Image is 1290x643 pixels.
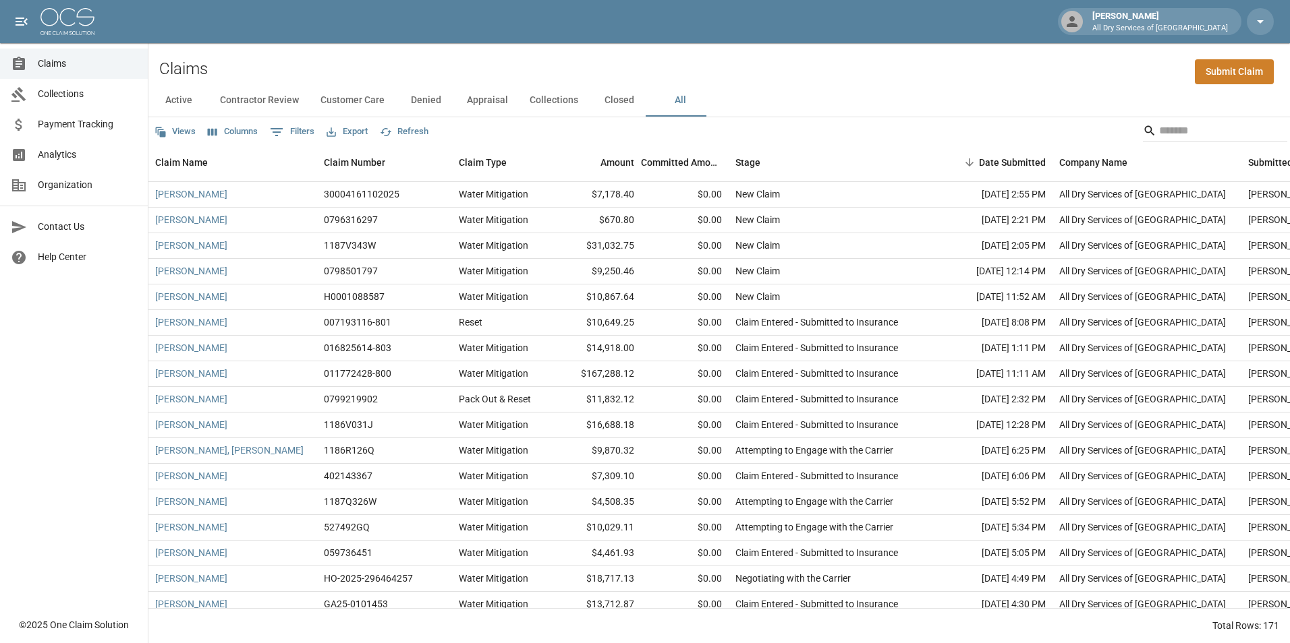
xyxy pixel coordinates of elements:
[155,443,304,457] a: [PERSON_NAME], [PERSON_NAME]
[641,259,729,284] div: $0.00
[459,367,528,380] div: Water Mitigation
[459,572,528,585] div: Water Mitigation
[459,443,528,457] div: Water Mitigation
[155,290,227,303] a: [PERSON_NAME]
[459,213,528,226] div: Water Mitigation
[395,84,456,117] button: Denied
[553,144,641,181] div: Amount
[155,469,227,483] a: [PERSON_NAME]
[641,464,729,489] div: $0.00
[38,250,137,264] span: Help Center
[979,144,1046,181] div: Date Submitted
[641,566,729,592] div: $0.00
[155,546,227,559] a: [PERSON_NAME]
[324,546,372,559] div: 059736451
[155,418,227,431] a: [PERSON_NAME]
[735,315,898,329] div: Claim Entered - Submitted to Insurance
[641,284,729,310] div: $0.00
[553,259,641,284] div: $9,250.46
[452,144,553,181] div: Claim Type
[38,178,137,192] span: Organization
[1087,9,1233,34] div: [PERSON_NAME]
[931,438,1053,464] div: [DATE] 6:25 PM
[1059,495,1226,508] div: All Dry Services of Atlanta
[459,520,528,534] div: Water Mitigation
[641,233,729,259] div: $0.00
[931,387,1053,412] div: [DATE] 2:32 PM
[19,618,129,632] div: © 2025 One Claim Solution
[324,187,399,201] div: 30004161102025
[553,464,641,489] div: $7,309.10
[931,515,1053,541] div: [DATE] 5:34 PM
[735,239,780,252] div: New Claim
[735,469,898,483] div: Claim Entered - Submitted to Insurance
[324,572,413,585] div: HO-2025-296464257
[960,153,979,172] button: Sort
[641,361,729,387] div: $0.00
[1059,239,1226,252] div: All Dry Services of Atlanta
[155,495,227,508] a: [PERSON_NAME]
[324,290,385,303] div: H0001088587
[641,592,729,617] div: $0.00
[553,387,641,412] div: $11,832.12
[1059,572,1226,585] div: All Dry Services of Atlanta
[459,392,531,406] div: Pack Out & Reset
[931,464,1053,489] div: [DATE] 6:06 PM
[735,367,898,380] div: Claim Entered - Submitted to Insurance
[324,469,372,483] div: 402143367
[931,541,1053,566] div: [DATE] 5:05 PM
[38,220,137,234] span: Contact Us
[735,264,780,278] div: New Claim
[1059,546,1226,559] div: All Dry Services of Atlanta
[650,84,710,117] button: All
[324,341,391,355] div: 016825614-803
[1059,144,1127,181] div: Company Name
[931,259,1053,284] div: [DATE] 12:14 PM
[40,8,94,35] img: ocs-logo-white-transparent.png
[641,336,729,361] div: $0.00
[155,367,227,380] a: [PERSON_NAME]
[641,541,729,566] div: $0.00
[459,597,528,611] div: Water Mitigation
[931,336,1053,361] div: [DATE] 1:11 PM
[148,84,1290,117] div: dynamic tabs
[641,144,729,181] div: Committed Amount
[459,341,528,355] div: Water Mitigation
[735,144,760,181] div: Stage
[1092,23,1228,34] p: All Dry Services of [GEOGRAPHIC_DATA]
[204,121,261,142] button: Select columns
[553,361,641,387] div: $167,288.12
[324,239,376,252] div: 1187V343W
[155,520,227,534] a: [PERSON_NAME]
[553,566,641,592] div: $18,717.13
[553,336,641,361] div: $14,918.00
[38,57,137,71] span: Claims
[931,182,1053,208] div: [DATE] 2:55 PM
[456,84,519,117] button: Appraisal
[376,121,432,142] button: Refresh
[151,121,199,142] button: Views
[1212,619,1279,632] div: Total Rows: 171
[155,144,208,181] div: Claim Name
[735,290,780,303] div: New Claim
[735,341,898,355] div: Claim Entered - Submitted to Insurance
[1195,59,1274,84] a: Submit Claim
[459,290,528,303] div: Water Mitigation
[1059,213,1226,226] div: All Dry Services of Atlanta
[553,182,641,208] div: $7,178.40
[1059,469,1226,483] div: All Dry Services of Atlanta
[553,412,641,438] div: $16,688.18
[459,264,528,278] div: Water Mitigation
[159,59,208,79] h2: Claims
[1059,597,1226,611] div: All Dry Services of Atlanta
[38,148,137,162] span: Analytics
[459,546,528,559] div: Water Mitigation
[8,8,35,35] button: open drawer
[323,121,371,142] button: Export
[931,310,1053,336] div: [DATE] 8:08 PM
[1143,120,1287,144] div: Search
[931,284,1053,310] div: [DATE] 11:52 AM
[519,84,589,117] button: Collections
[324,392,378,406] div: 0799219902
[209,84,310,117] button: Contractor Review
